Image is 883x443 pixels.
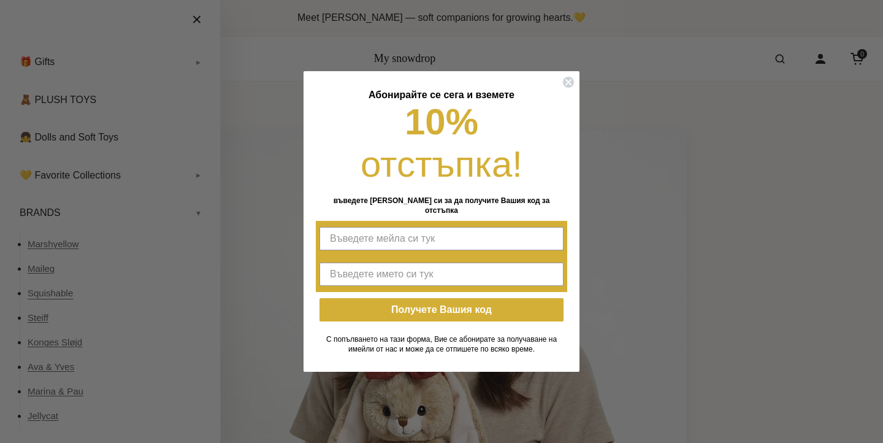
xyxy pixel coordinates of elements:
[326,335,557,353] span: С попълването на тази форма, Вие се абонирате за получаване на имейли от нас и може да се отпишет...
[334,196,550,215] span: въведете [PERSON_NAME] си за да получите Вашия код за отстъпка
[319,298,564,322] button: Получете Вашия код
[562,76,575,88] button: Close dialog
[405,101,478,142] span: 10%
[361,144,522,185] span: отстъпка!
[319,263,564,286] input: Въведете името си тук
[369,90,514,100] span: Абонирайте се сега и вземете
[319,227,564,250] input: Въведете мейла си тук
